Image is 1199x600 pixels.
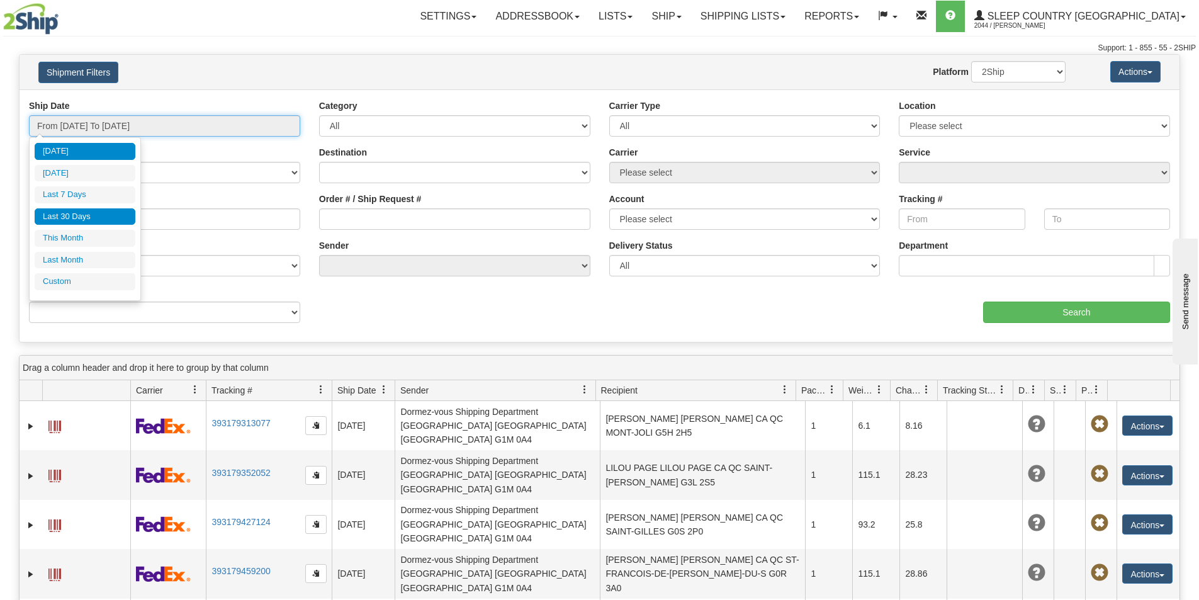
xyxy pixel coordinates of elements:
td: 1 [805,500,852,549]
span: Delivery Status [1018,384,1029,397]
a: Expand [25,519,37,531]
label: Platform [933,65,969,78]
span: Tracking # [211,384,252,397]
button: Actions [1110,61,1161,82]
button: Copy to clipboard [305,564,327,583]
td: 1 [805,401,852,450]
span: Ship Date [337,384,376,397]
label: Department [899,239,948,252]
label: Ship Date [29,99,70,112]
a: Label [48,563,61,583]
iframe: chat widget [1170,235,1198,364]
span: Unknown [1028,514,1045,532]
td: [DATE] [332,401,395,450]
label: Category [319,99,357,112]
a: Recipient filter column settings [774,379,796,400]
button: Shipment Filters [38,62,118,83]
td: 8.16 [899,401,947,450]
span: Unknown [1028,416,1045,433]
td: 28.86 [899,549,947,598]
div: Send message [9,11,116,20]
a: Shipping lists [691,1,795,32]
span: Recipient [601,384,638,397]
img: logo2044.jpg [3,3,59,35]
a: Sleep Country [GEOGRAPHIC_DATA] 2044 / [PERSON_NAME] [965,1,1195,32]
img: 2 - FedEx Express® [136,467,191,483]
a: Label [48,464,61,484]
a: Pickup Status filter column settings [1086,379,1107,400]
a: Expand [25,470,37,482]
td: 1 [805,450,852,499]
td: [PERSON_NAME] [PERSON_NAME] CA QC SAINT-GILLES G0S 2P0 [600,500,805,549]
a: Ship [642,1,690,32]
label: Carrier Type [609,99,660,112]
td: [DATE] [332,549,395,598]
span: Weight [848,384,875,397]
label: Service [899,146,930,159]
a: Addressbook [486,1,589,32]
a: Shipment Issues filter column settings [1054,379,1076,400]
a: Tracking # filter column settings [310,379,332,400]
td: 25.8 [899,500,947,549]
img: 2 - FedEx Express® [136,516,191,532]
a: Tracking Status filter column settings [991,379,1013,400]
span: Shipment Issues [1050,384,1061,397]
td: [DATE] [332,500,395,549]
td: 6.1 [852,401,899,450]
td: [PERSON_NAME] [PERSON_NAME] CA QC MONT-JOLI G5H 2H5 [600,401,805,450]
span: Pickup Not Assigned [1091,514,1108,532]
button: Actions [1122,465,1173,485]
a: 393179352052 [211,468,270,478]
td: Dormez-vous Shipping Department [GEOGRAPHIC_DATA] [GEOGRAPHIC_DATA] [GEOGRAPHIC_DATA] G1M 0A4 [395,549,600,598]
input: To [1044,208,1170,230]
span: Pickup Not Assigned [1091,465,1108,483]
a: Packages filter column settings [821,379,843,400]
li: Last 30 Days [35,208,135,225]
li: [DATE] [35,143,135,160]
li: This Month [35,230,135,247]
a: Expand [25,420,37,433]
input: Search [983,302,1170,323]
a: 393179313077 [211,418,270,428]
a: Weight filter column settings [869,379,890,400]
span: Pickup Status [1081,384,1092,397]
span: Unknown [1028,564,1045,582]
div: grid grouping header [20,356,1179,380]
span: 2044 / [PERSON_NAME] [974,20,1069,32]
td: 93.2 [852,500,899,549]
button: Actions [1122,416,1173,436]
button: Copy to clipboard [305,416,327,435]
img: 2 - FedEx Express® [136,418,191,434]
a: Ship Date filter column settings [373,379,395,400]
a: Label [48,415,61,435]
span: Pickup Not Assigned [1091,564,1108,582]
span: Sleep Country [GEOGRAPHIC_DATA] [984,11,1179,21]
td: [DATE] [332,450,395,499]
label: Sender [319,239,349,252]
td: 115.1 [852,450,899,499]
div: Support: 1 - 855 - 55 - 2SHIP [3,43,1196,54]
a: 393179459200 [211,566,270,576]
label: Order # / Ship Request # [319,193,422,205]
td: Dormez-vous Shipping Department [GEOGRAPHIC_DATA] [GEOGRAPHIC_DATA] [GEOGRAPHIC_DATA] G1M 0A4 [395,500,600,549]
a: Lists [589,1,642,32]
img: 2 - FedEx Express® [136,566,191,582]
input: From [899,208,1025,230]
td: 1 [805,549,852,598]
a: Expand [25,568,37,580]
td: [PERSON_NAME] [PERSON_NAME] CA QC ST-FRANCOIS-DE-[PERSON_NAME]-DU-S G0R 3A0 [600,549,805,598]
li: Last 7 Days [35,186,135,203]
label: Carrier [609,146,638,159]
label: Account [609,193,645,205]
span: Packages [801,384,828,397]
td: 28.23 [899,450,947,499]
td: 115.1 [852,549,899,598]
span: Unknown [1028,465,1045,483]
label: Destination [319,146,367,159]
button: Copy to clipboard [305,466,327,485]
li: [DATE] [35,165,135,182]
a: Reports [795,1,869,32]
span: Pickup Not Assigned [1091,416,1108,433]
a: Delivery Status filter column settings [1023,379,1044,400]
button: Actions [1122,563,1173,584]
